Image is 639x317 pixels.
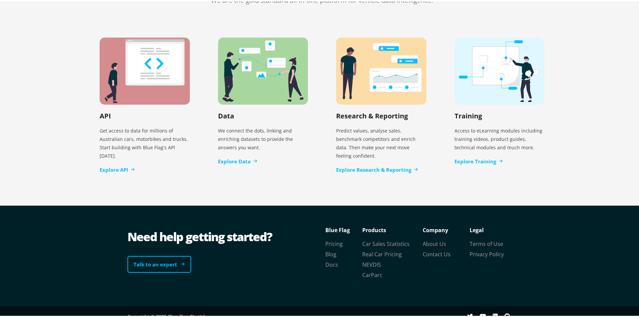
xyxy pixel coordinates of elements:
a: Explore Training [455,156,503,164]
h2: API [100,110,111,119]
a: Contact Us [423,249,450,257]
a: Blog [325,249,336,257]
h2: Training [455,110,482,119]
p: Access to eLearning modules including training videos, product guides, technical modules and much... [455,122,545,153]
a: Explore API [100,165,135,172]
p: We connect the dots, linking and enriching datasets to provide the answers you want. [218,122,308,153]
p: Blue Flag [325,224,362,234]
h2: Research & Reporting [336,110,408,119]
a: Terms of Use [470,239,503,246]
a: Pricing [325,239,343,246]
a: Explore Research & Reporting [336,165,418,172]
a: Explore Data [218,156,257,164]
h2: Data [218,110,234,119]
a: Car Sales Statistics [362,239,410,246]
p: Company [423,224,470,234]
a: Real Car Pricing [362,249,402,257]
p: Get access to data for millions of Australian cars, motorbikes and trucks. Start building with Bl... [100,122,190,161]
a: NEVDIS [362,260,381,267]
a: About Us [423,239,446,246]
a: CarParc [362,270,382,277]
a: Docs [325,260,338,267]
a: Privacy Policy [470,249,504,257]
div: Need help getting started? [127,227,322,244]
p: Products [362,224,423,234]
p: Predict values, analyse sales, benchmark competitors and enrich data. Then make your next move fe... [336,122,426,161]
a: Talk to an expert [127,255,191,272]
p: Legal [470,224,517,234]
